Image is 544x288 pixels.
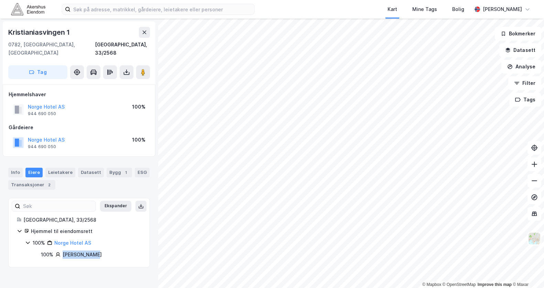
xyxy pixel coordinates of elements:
div: 944 690 050 [28,144,56,149]
div: [GEOGRAPHIC_DATA], 33/2568 [23,216,141,224]
div: 100% [41,251,53,259]
div: Datasett [78,168,104,177]
a: Mapbox [422,282,441,287]
div: 2 [46,181,53,188]
button: Analyse [501,60,541,74]
div: Info [8,168,23,177]
div: Hjemmel til eiendomsrett [31,227,141,235]
div: Mine Tags [412,5,437,13]
button: Bokmerker [495,27,541,41]
div: Bygg [107,168,132,177]
div: 100% [132,103,145,111]
div: 0782, [GEOGRAPHIC_DATA], [GEOGRAPHIC_DATA] [8,41,95,57]
div: Eiere [25,168,43,177]
input: Søk på adresse, matrikkel, gårdeiere, leietakere eller personer [70,4,254,14]
img: akershus-eiendom-logo.9091f326c980b4bce74ccdd9f866810c.svg [11,3,45,15]
img: Z [528,232,541,245]
a: Improve this map [478,282,512,287]
button: Datasett [499,43,541,57]
a: OpenStreetMap [443,282,476,287]
div: ESG [135,168,150,177]
button: Ekspander [100,201,131,212]
div: [PERSON_NAME] [483,5,522,13]
a: Norge Hotel AS [54,240,91,246]
div: 1 [122,169,129,176]
div: Leietakere [45,168,75,177]
iframe: Chat Widget [510,255,544,288]
button: Filter [508,76,541,90]
button: Tags [509,93,541,107]
div: Transaksjoner [8,180,55,190]
div: 100% [33,239,45,247]
div: [PERSON_NAME] [63,251,102,259]
div: 100% [132,136,145,144]
div: Bolig [452,5,464,13]
div: Hjemmelshaver [9,90,150,99]
div: Kontrollprogram for chat [510,255,544,288]
div: Kart [388,5,397,13]
div: Gårdeiere [9,123,150,132]
div: Kristianiasvingen 1 [8,27,71,38]
div: [GEOGRAPHIC_DATA], 33/2568 [95,41,150,57]
button: Tag [8,65,67,79]
div: 944 690 050 [28,111,56,117]
input: Søk [20,201,96,211]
